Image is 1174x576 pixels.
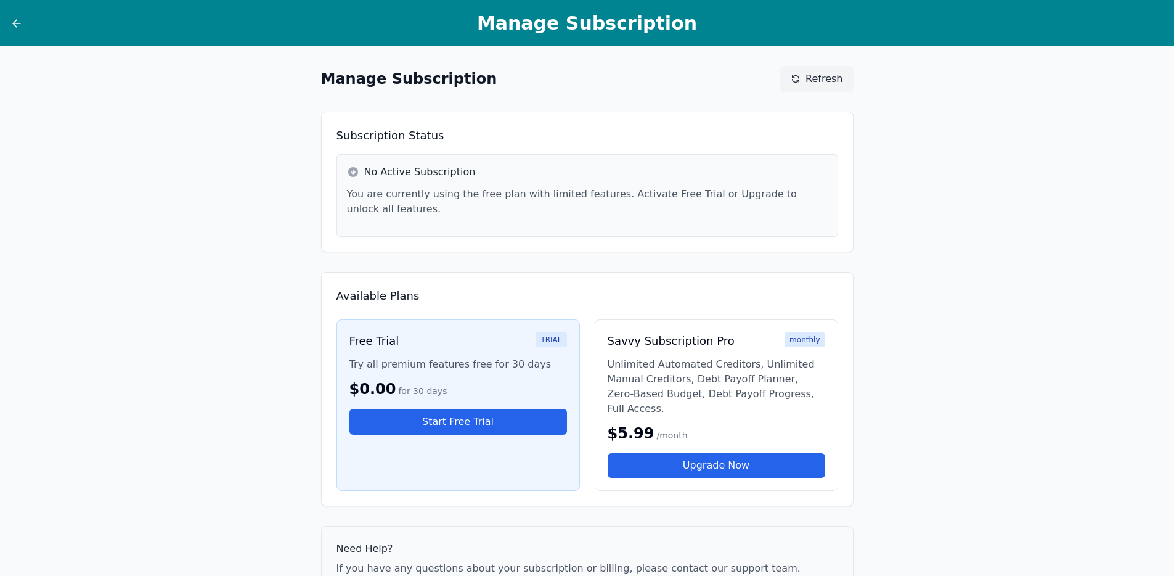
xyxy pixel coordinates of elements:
[785,332,825,347] div: monthly
[336,541,838,556] h3: Need Help?
[349,409,567,435] button: Start Free Trial
[349,332,399,350] h3: Free Trial
[364,165,476,179] span: No Active Subscription
[336,287,838,305] h2: Available Plans
[608,453,825,478] a: Upgrade Now
[608,357,825,416] p: Unlimited Automated Creditors, Unlimited Manual Creditors, Debt Payoff Planner, Zero-Based Budget...
[656,430,687,440] span: /month
[336,561,838,576] p: If you have any questions about your subscription or billing, please contact our support team.
[347,187,828,216] p: You are currently using the free plan with limited features. Activate Free Trial or Upgrade to un...
[398,386,447,396] span: for 30 days
[608,424,825,443] div: $5.99
[780,66,853,92] button: Refresh
[336,127,838,144] h2: Subscription Status
[536,332,566,347] div: TRIAL
[608,332,735,350] h3: Savvy Subscription Pro
[349,379,567,399] div: $0.00
[805,72,842,86] span: Refresh
[321,69,497,89] h1: Manage Subscription
[349,357,567,372] p: Try all premium features free for 30 days
[76,12,1098,35] h1: Manage Subscription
